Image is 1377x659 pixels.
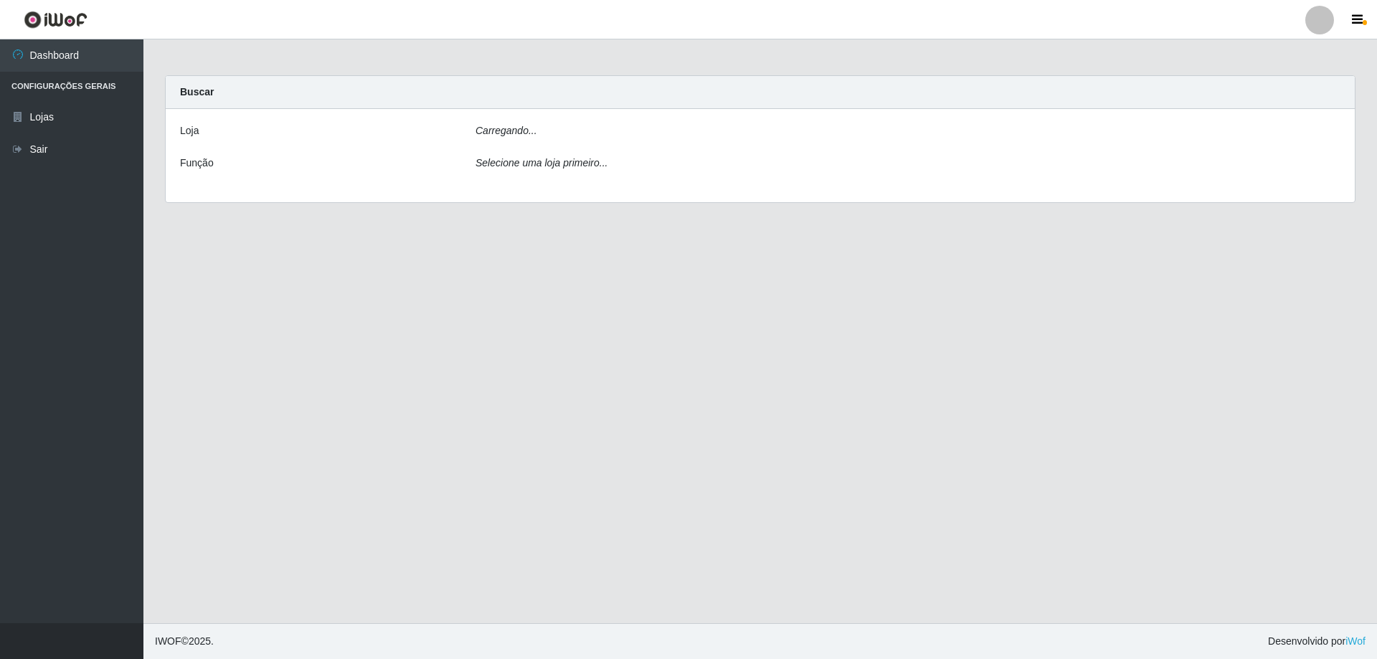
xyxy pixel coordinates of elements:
span: © 2025 . [155,634,214,649]
span: IWOF [155,635,181,647]
strong: Buscar [180,86,214,98]
label: Função [180,156,214,171]
label: Loja [180,123,199,138]
span: Desenvolvido por [1268,634,1366,649]
i: Selecione uma loja primeiro... [475,157,607,169]
img: CoreUI Logo [24,11,87,29]
i: Carregando... [475,125,537,136]
a: iWof [1345,635,1366,647]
